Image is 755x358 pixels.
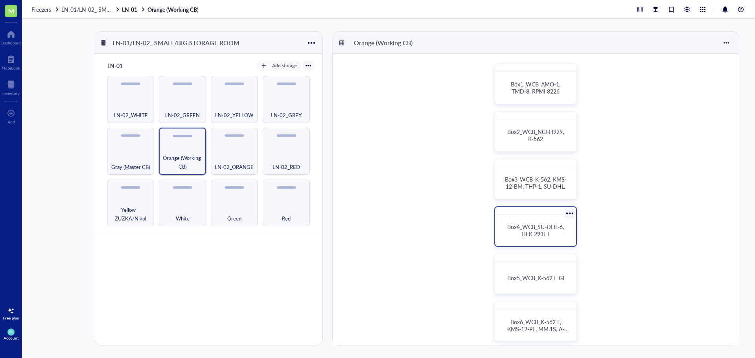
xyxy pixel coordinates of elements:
[282,214,291,223] span: Red
[1,28,21,45] a: Dashboard
[507,274,564,282] span: Box5_WCB_K-562 F GI
[350,36,416,50] div: Orange (Working CB)
[227,214,241,223] span: Green
[122,6,200,13] a: LN-01Orange (Working CB)
[31,6,60,13] a: Freezers
[176,214,190,223] span: White
[215,163,254,171] span: LN-02_ORANGE
[511,80,562,95] span: Box1_WCB_AMO-1, TMD-8, RPMI 8226
[110,206,151,223] span: Yellow - ZUZKA/Nikol
[2,91,20,95] div: Inventory
[505,175,568,197] span: Box3_WCB_K-562, KMS-12-BM, THP-1, SU-DHL-6
[104,60,151,71] div: LN-01
[2,78,20,95] a: Inventory
[507,128,565,143] span: Box2_WCB_NCI-H929, K-562
[8,6,14,16] span: M
[273,163,300,171] span: LN-02_RED
[258,61,300,70] button: Add storage
[272,62,297,69] div: Add storage
[3,316,19,320] div: Free plan
[165,111,200,119] span: LN-02_GREEN
[31,6,51,13] span: Freezers
[507,318,569,340] span: Box6_WCB_K-562 F, KMS-12-PE, MM.1S, A-375
[109,36,243,50] div: LN-01/LN-02_ SMALL/BIG STORAGE ROOM
[163,154,202,171] span: Orange (Working CB)
[1,40,21,45] div: Dashboard
[271,111,302,119] span: LN-02_GREY
[111,163,150,171] span: Gray (Master CB)
[61,6,172,13] span: LN-01/LN-02_ SMALL/BIG STORAGE ROOM
[9,330,13,334] span: DG
[2,66,20,70] div: Notebook
[507,223,565,238] span: Box4_WCB_SU-DHL-6, HEK 293FT
[4,336,19,340] div: Account
[61,6,120,13] a: LN-01/LN-02_ SMALL/BIG STORAGE ROOM
[215,111,253,119] span: LN-02_YELLOW
[7,119,15,124] div: Add
[2,53,20,70] a: Notebook
[114,111,148,119] span: LN-02_WHITE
